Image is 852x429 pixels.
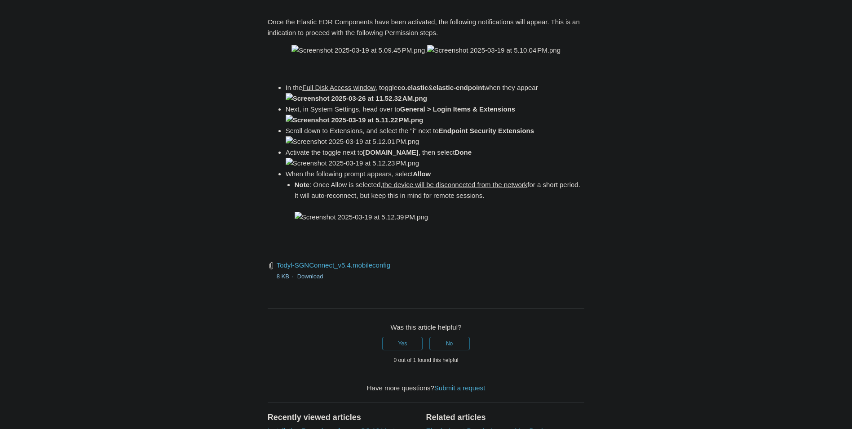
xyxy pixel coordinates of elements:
[426,411,584,424] h2: Related articles
[434,384,485,392] a: Submit a request
[286,136,419,147] img: Screenshot 2025-03-19 at 5.12.01 PM.png
[268,17,585,38] p: Once the Elastic EDR Components have been activated, the following notifications will appear. Thi...
[286,125,585,147] li: Scroll down to Extensions, and select the "i" next to
[302,84,375,91] span: Full Disk Access window
[433,84,484,91] strong: elastic-endpoint
[295,181,309,188] strong: Note
[297,273,323,280] a: Download
[383,181,528,188] span: the device will be disconnected from the network
[429,337,470,350] button: This article was not helpful
[391,323,462,331] span: Was this article helpful?
[295,179,585,223] li: : Once Allow is selected, for a short period. It will auto-reconnect, but keep this in mind for r...
[363,148,418,156] strong: [DOMAIN_NAME]
[291,45,425,56] img: Screenshot 2025-03-19 at 5.09.45 PM.png
[268,45,585,56] p: .
[382,337,423,350] button: This article was helpful
[286,104,585,125] li: Next, in System Settings, head over to
[286,169,585,223] li: When the following prompt appears, select
[268,411,417,424] h2: Recently viewed articles
[455,148,472,156] strong: Done
[393,357,458,363] span: 0 out of 1 found this helpful
[397,84,428,91] strong: co.elastic
[268,383,585,393] div: Have more questions?
[286,147,585,169] li: Activate the toggle next to , then select
[286,93,427,104] img: Screenshot 2025-03-26 at 11.52.32 AM.png
[295,212,428,223] img: Screenshot 2025-03-19 at 5.12.39 PM.png
[277,261,390,269] a: Todyl-SGNConnect_v5.4.mobileconfig
[286,105,515,124] strong: General > Login Items & Extensions
[413,170,431,178] strong: Allow
[439,127,534,134] strong: Endpoint Security Extensions
[427,45,561,56] img: Screenshot 2025-03-19 at 5.10.04 PM.png
[277,273,296,280] span: 8 KB
[286,82,585,104] li: In the , toggle & when they appear
[286,115,424,125] img: Screenshot 2025-03-19 at 5.11.22 PM.png
[286,158,419,169] img: Screenshot 2025-03-19 at 5.12.23 PM.png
